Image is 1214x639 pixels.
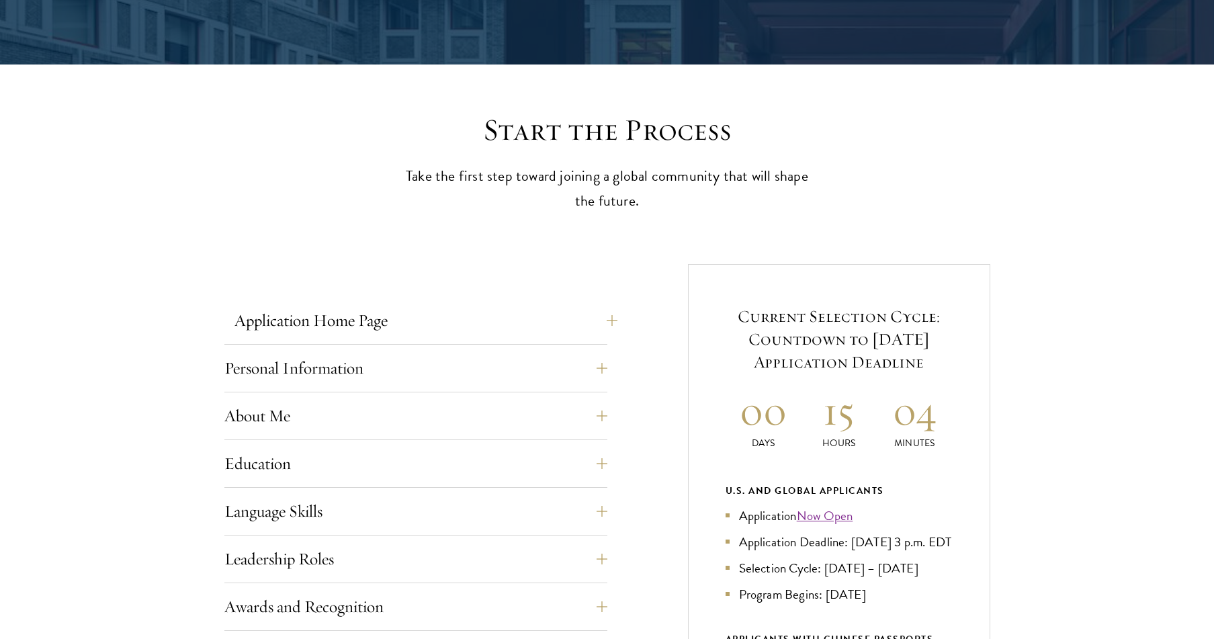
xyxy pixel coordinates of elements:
[726,532,953,552] li: Application Deadline: [DATE] 3 p.m. EDT
[797,506,853,525] a: Now Open
[877,386,953,436] h2: 04
[399,112,816,149] h2: Start the Process
[399,164,816,214] p: Take the first step toward joining a global community that will shape the future.
[224,400,607,432] button: About Me
[234,304,617,337] button: Application Home Page
[726,436,801,450] p: Days
[726,506,953,525] li: Application
[224,352,607,384] button: Personal Information
[224,495,607,527] button: Language Skills
[877,436,953,450] p: Minutes
[726,585,953,604] li: Program Begins: [DATE]
[801,386,877,436] h2: 15
[726,305,953,374] h5: Current Selection Cycle: Countdown to [DATE] Application Deadline
[224,591,607,623] button: Awards and Recognition
[801,436,877,450] p: Hours
[224,448,607,480] button: Education
[726,482,953,499] div: U.S. and Global Applicants
[224,543,607,575] button: Leadership Roles
[726,558,953,578] li: Selection Cycle: [DATE] – [DATE]
[726,386,801,436] h2: 00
